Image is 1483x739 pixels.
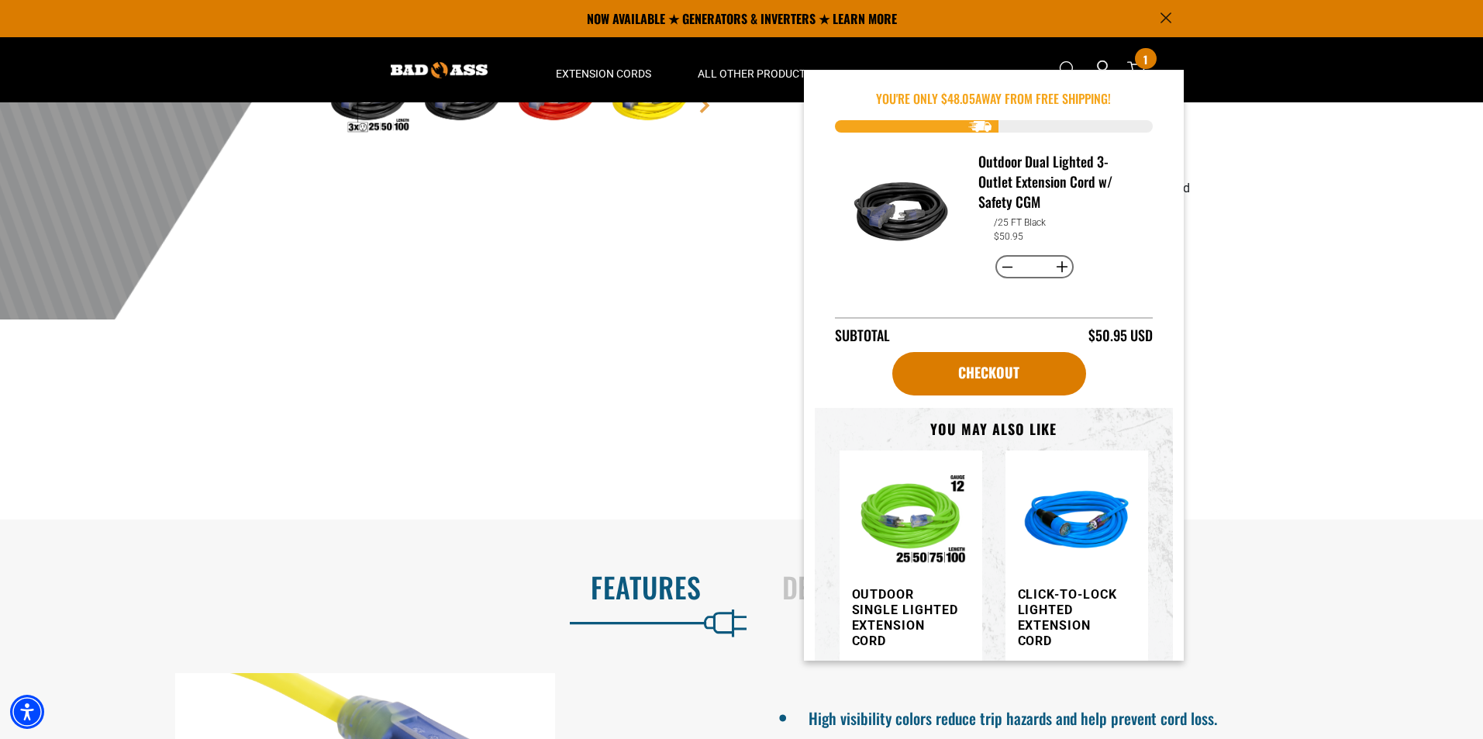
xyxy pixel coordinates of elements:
[978,151,1140,212] h3: Outdoor Dual Lighted 3-Outlet Extension Cord w/ Safety CGM
[1018,463,1136,581] img: blue
[840,420,1148,438] h3: You may also like
[556,67,651,81] span: Extension Cords
[10,695,44,729] div: Accessibility Menu
[33,571,702,603] h2: Features
[391,62,488,78] img: Bad Ass Extension Cords
[947,89,975,108] span: 48.05
[1019,254,1050,280] input: Quantity for Outdoor Dual Lighted 3-Outlet Extension Cord w/ Safety CGM
[698,67,812,81] span: All Other Products
[847,161,956,271] img: black
[697,98,712,113] a: Next
[808,703,1430,730] li: High visibility colors reduce trip hazards and help prevent cord loss.
[852,463,961,720] a: Outdoor Single Lighted Extension Cord Outdoor Single Lighted Extension Cord
[994,231,1023,242] dd: $50.95
[674,37,835,102] summary: All Other Products
[782,571,1451,603] h2: Details & Specs
[852,587,961,649] h3: Outdoor Single Lighted Extension Cord
[1018,587,1126,649] h3: Click-to-Lock Lighted Extension Cord
[1090,37,1115,102] a: Open this option
[892,352,1086,395] a: Checkout
[835,37,928,102] summary: Apparel
[1124,60,1149,79] a: cart
[804,70,1184,661] div: Item added to your cart
[835,325,890,346] div: Subtotal
[1018,463,1126,720] a: blue Click-to-Lock Lighted Extension Cord
[852,463,970,581] img: Outdoor Single Lighted Extension Cord
[1143,54,1147,65] span: 1
[1056,57,1081,82] summary: Search
[533,37,674,102] summary: Extension Cords
[835,89,1153,108] p: You're Only $ away from free shipping!
[858,67,905,81] span: Apparel
[994,217,1046,228] dd: /25 FT Black
[1088,325,1153,346] div: $50.95 USD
